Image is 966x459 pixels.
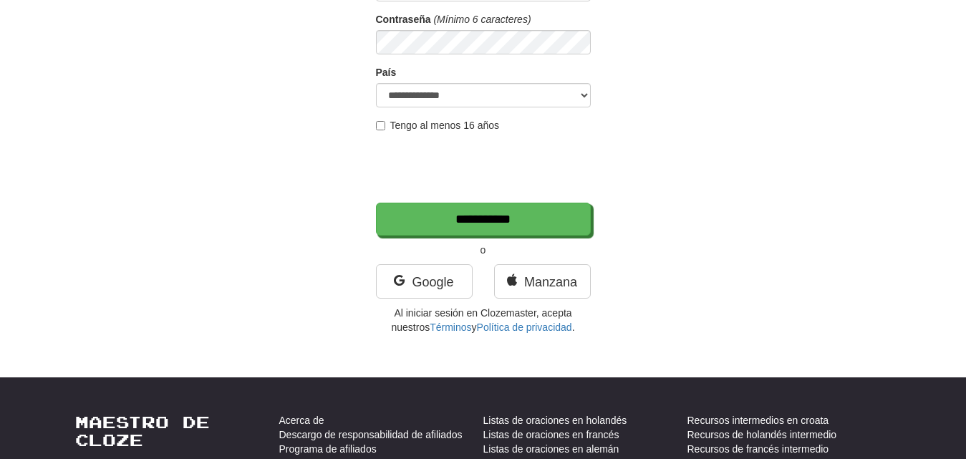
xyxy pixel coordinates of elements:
[483,443,619,455] font: Listas de oraciones en alemán
[687,413,829,427] a: Recursos intermedios en croata
[279,443,377,455] font: Programa de afiliados
[376,14,431,25] font: Contraseña
[483,429,619,440] font: Listas de oraciones en francés
[687,415,829,426] font: Recursos intermedios en croata
[483,415,627,426] font: Listas de oraciones en holandés
[376,121,385,130] input: Tengo al menos 16 años
[483,442,619,456] a: Listas de oraciones en alemán
[472,322,477,333] font: y
[430,322,471,333] a: Términos
[572,322,575,333] font: .
[477,322,572,333] a: Política de privacidad
[412,275,453,289] font: Google
[376,140,594,195] iframe: reCAPTCHA
[279,427,463,442] a: Descargo de responsabilidad de afiliados
[391,307,571,333] font: Al iniciar sesión en Clozemaster, acepta nuestros
[494,264,591,299] a: Manzana
[75,412,210,450] font: Maestro de cloze
[483,413,627,427] a: Listas de oraciones en holandés
[376,67,397,78] font: País
[480,244,486,256] font: o
[390,120,500,131] font: Tengo al menos 16 años
[376,264,473,299] a: Google
[75,413,279,449] a: Maestro de cloze
[687,443,829,455] font: Recursos de francés intermedio
[279,429,463,440] font: Descargo de responsabilidad de afiliados
[687,429,837,440] font: Recursos de holandés intermedio
[433,14,531,25] font: (Mínimo 6 caracteres)
[687,442,829,456] a: Recursos de francés intermedio
[483,427,619,442] a: Listas de oraciones en francés
[279,442,377,456] a: Programa de afiliados
[687,427,837,442] a: Recursos de holandés intermedio
[279,415,324,426] font: Acerca de
[279,413,324,427] a: Acerca de
[524,275,577,289] font: Manzana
